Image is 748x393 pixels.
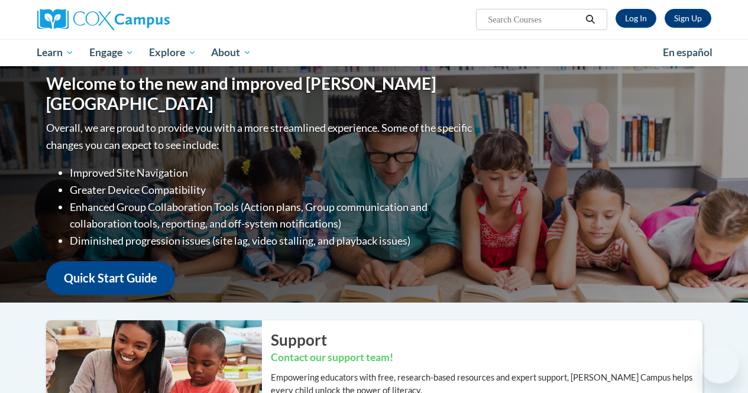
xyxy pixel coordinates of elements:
a: Quick Start Guide [46,261,175,295]
a: Register [665,9,711,28]
li: Enhanced Group Collaboration Tools (Action plans, Group communication and collaboration tools, re... [70,199,475,233]
h2: Support [271,329,702,350]
input: Search Courses [487,12,581,27]
span: Learn [37,46,74,60]
span: About [211,46,251,60]
span: En español [663,46,713,59]
div: Main menu [28,39,720,66]
a: Explore [141,39,204,66]
a: Log In [616,9,656,28]
a: Engage [82,39,141,66]
img: Cox Campus [37,9,170,30]
a: En español [655,40,720,65]
li: Diminished progression issues (site lag, video stalling, and playback issues) [70,232,475,249]
li: Improved Site Navigation [70,164,475,181]
a: Learn [30,39,82,66]
iframe: Button to launch messaging window [701,346,739,384]
span: Engage [89,46,134,60]
p: Overall, we are proud to provide you with a more streamlined experience. Some of the specific cha... [46,119,475,154]
li: Greater Device Compatibility [70,181,475,199]
button: Search [581,12,599,27]
span: Explore [149,46,196,60]
h3: Contact our support team! [271,350,702,365]
h1: Welcome to the new and improved [PERSON_NAME][GEOGRAPHIC_DATA] [46,74,475,113]
a: About [203,39,259,66]
a: Cox Campus [37,9,250,30]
